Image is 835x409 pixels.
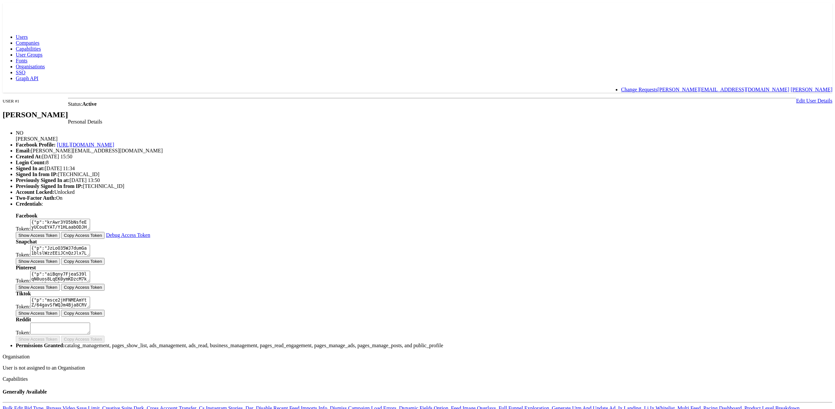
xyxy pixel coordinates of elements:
button: Copy Access Token [61,284,105,291]
button: Show Access Token [16,336,60,343]
a: Companies [16,40,39,46]
button: Show Access Token [16,232,60,239]
b: Signed In at: [16,166,45,171]
b: Previously Signed In at: [16,177,70,183]
div: Personal Details [3,119,832,125]
li: [PERSON_NAME] [16,130,832,142]
b: Tiktok [16,291,31,296]
small: USER #1 [3,99,19,103]
button: Copy Access Token [61,336,105,343]
textarea: {"p":"msce2jHFNMEAmYtZ/64gavSfWQJm4Bja8CRV8EhKiqtt3udjKVxRhyTwWIdINN6O1HFyV96zDh2KTni+emIYLdjCoNS... [30,297,90,308]
textarea: {"p":"JzLoO35WJ7dumGa1blslWzzEEiJCnQzJlx7LDKr84o4ru1AU8C4+ID10y62C7cOrUL6F62SCiLasbNCTwSoFdgGEZ9P... [30,245,90,257]
b: Login Count: [16,160,46,165]
a: Debug Access Token [106,232,150,238]
li: [DATE] 11:34 [16,166,832,171]
div: Organisation [3,354,832,360]
textarea: {"p":"aiBqny7FjeaS39lqN0uos8LqEK0ymKDzcM7kKP74kl543bl1tEG7uDAhOLluc3lgXJdW17GnMfXRCNbL09C4Igdcvg0... [30,271,90,283]
a: Users [16,34,28,40]
li: catalog_management, pages_show_list, ads_management, ads_read, business_management, pages_read_en... [16,343,832,349]
li: [PERSON_NAME][EMAIL_ADDRESS][DOMAIN_NAME] [16,148,832,154]
a: SSO [16,70,25,75]
button: Show Access Token [16,284,60,291]
b: Reddit [16,317,31,322]
button: Show Access Token [16,258,60,265]
button: Copy Access Token [61,232,105,239]
li: [DATE] 15:50 [16,154,832,160]
a: User Groups [16,52,42,57]
button: Copy Access Token [61,258,105,265]
b: Snapchat [16,239,37,244]
div: Status: [3,101,832,107]
b: Pinterest [16,265,36,270]
a: [URL][DOMAIN_NAME] [57,142,114,148]
a: Edit User Details [796,98,832,103]
a: [PERSON_NAME][EMAIL_ADDRESS][DOMAIN_NAME] [657,87,789,92]
a: Organisations [16,64,45,69]
div: Token: [16,219,832,232]
li: [TECHNICAL_ID] [16,183,832,189]
li: Unlocked [16,189,832,195]
b: Two-Factor Auth: [16,195,56,201]
p: User is not assigned to an Organisation [3,365,832,371]
li: [TECHNICAL_ID] [16,171,832,177]
h2: [PERSON_NAME] [3,110,68,119]
a: Capabilities [16,46,41,52]
b: Signed In from IP: [16,171,58,177]
b: Email: [16,148,31,153]
div: Token: [16,271,832,284]
li: [DATE] 13:50 [16,177,832,183]
b: Account Locked: [16,189,54,195]
a: [PERSON_NAME] [791,87,832,92]
li: On [16,195,832,201]
a: Change Requests [621,87,657,92]
b: Active [82,101,97,107]
li: 8 [16,160,832,166]
div: Token: [16,245,832,258]
div: NO [16,130,832,136]
h4: Generally Available [3,389,832,395]
li: : [16,201,832,343]
textarea: {"p":"krAwr3YO5bNsfeEyUCouEYAT/Y1HLaabODJHlQ96POQep/xPQ4khW++nLWH3cJIXXduvsNtgaXrBIvjXvHyV977h/ck... [30,219,90,231]
a: Graph API [16,76,38,81]
b: Previously Signed In from IP: [16,183,83,189]
b: Facebook Profile: [16,142,56,148]
b: Facebook [16,213,37,218]
div: Token: [16,323,832,336]
div: Token: [16,297,832,310]
div: Capabilities [3,376,832,382]
b: Credentials [16,201,42,207]
button: Copy Access Token [61,310,105,317]
b: Created At: [16,154,42,159]
button: Show Access Token [16,310,60,317]
a: Fonts [16,58,28,63]
b: Permissions Granted: [16,343,65,348]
